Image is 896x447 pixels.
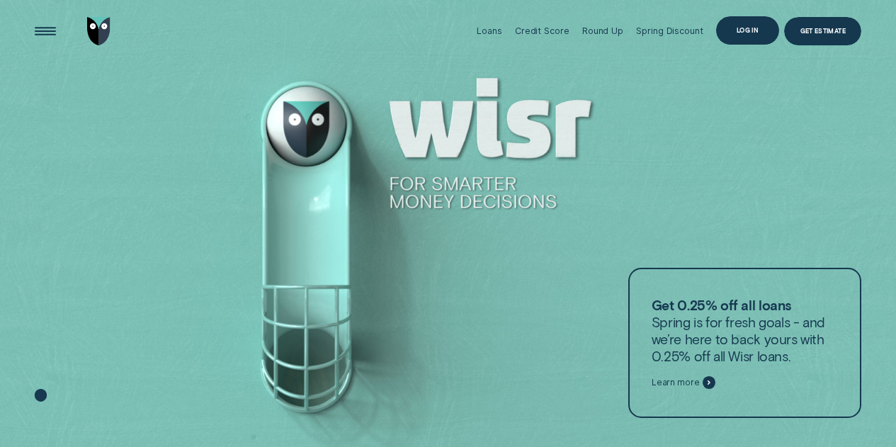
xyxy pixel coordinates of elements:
div: Spring Discount [636,26,703,36]
a: Get Estimate [784,17,861,45]
span: Learn more [652,378,700,388]
img: Wisr [87,17,110,45]
button: Log in [716,16,779,45]
a: Get 0.25% off all loansSpring is for fresh goals - and we’re here to back yours with 0.25% off al... [628,268,862,418]
div: Credit Score [515,26,569,36]
div: Log in [737,28,759,33]
button: Open Menu [31,17,59,45]
div: Loans [477,26,501,36]
p: Spring is for fresh goals - and we’re here to back yours with 0.25% off all Wisr loans. [652,297,838,365]
div: Round Up [582,26,623,36]
strong: Get 0.25% off all loans [652,297,791,313]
